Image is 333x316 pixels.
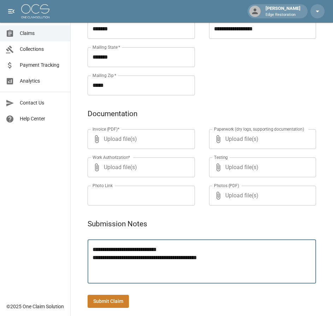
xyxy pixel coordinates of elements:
[214,154,228,160] label: Testing
[20,115,65,123] span: Help Center
[104,157,176,177] span: Upload file(s)
[104,129,176,149] span: Upload file(s)
[20,61,65,69] span: Payment Tracking
[263,5,303,18] div: [PERSON_NAME]
[214,126,304,132] label: Paperwork (dry logs, supporting documentation)
[21,4,49,18] img: ocs-logo-white-transparent.png
[225,157,297,177] span: Upload file(s)
[20,99,65,107] span: Contact Us
[266,12,301,18] p: Edge Restoration
[214,183,239,189] label: Photos (PDF)
[93,154,130,160] label: Work Authorization*
[225,129,297,149] span: Upload file(s)
[4,4,18,18] button: open drawer
[20,30,65,37] span: Claims
[93,183,113,189] label: Photo Link
[93,44,120,50] label: Mailing State
[93,126,120,132] label: Invoice (PDF)*
[20,77,65,85] span: Analytics
[20,46,65,53] span: Collections
[225,186,297,205] span: Upload file(s)
[88,295,129,308] button: Submit Claim
[6,303,64,310] div: © 2025 One Claim Solution
[93,72,117,78] label: Mailing Zip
